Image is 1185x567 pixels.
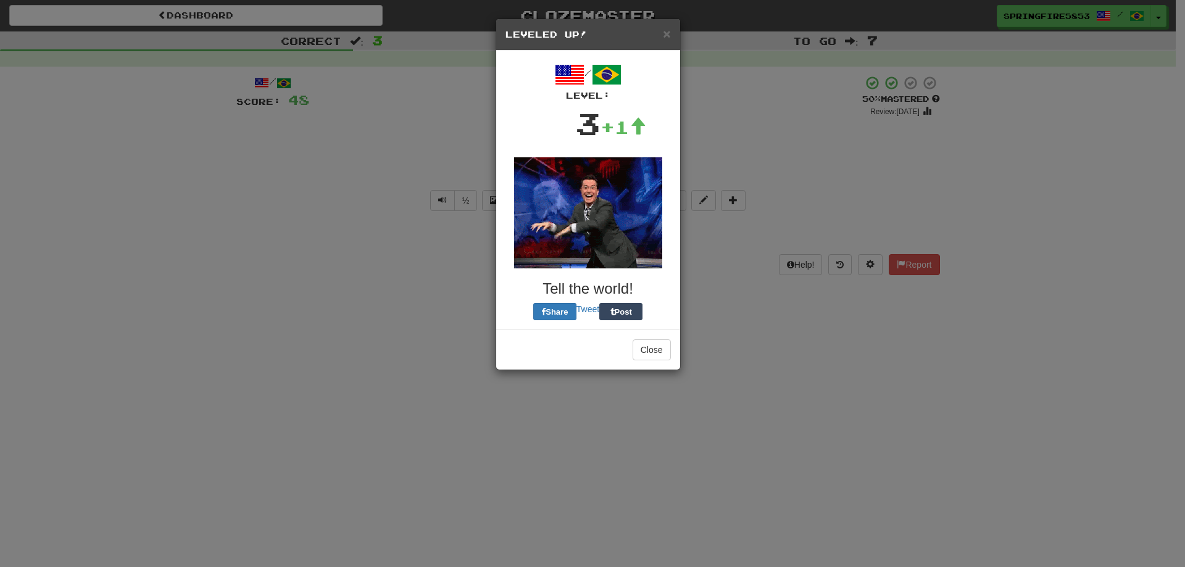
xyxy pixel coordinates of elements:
button: Share [533,303,576,320]
div: +1 [601,115,646,139]
h5: Leveled Up! [505,28,671,41]
div: / [505,60,671,102]
button: Close [663,27,670,40]
div: 3 [575,102,601,145]
a: Tweet [576,304,599,314]
img: colbert-d8d93119554e3a11f2fb50df59d9335a45bab299cf88b0a944f8a324a1865a88.gif [514,157,662,268]
h3: Tell the world! [505,281,671,297]
button: Close [633,339,671,360]
button: Post [599,303,642,320]
span: × [663,27,670,41]
div: Level: [505,89,671,102]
